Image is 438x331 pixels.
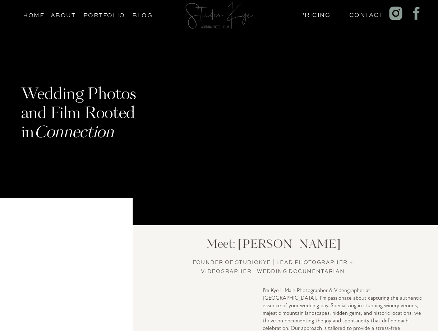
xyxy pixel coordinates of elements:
[51,10,76,17] a: About
[349,10,377,17] a: Contact
[20,10,48,17] a: Home
[197,238,350,251] h2: Meet: [PERSON_NAME]
[21,86,162,139] h2: Wedding Photos and Film Rooted in
[34,125,114,141] i: Connection
[175,258,371,274] p: Founder of StudioKye | Lead Photographer + Videographer | Wedding Documentarian
[83,10,116,17] a: Portfolio
[300,10,328,17] a: PRICING
[126,10,159,17] a: Blog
